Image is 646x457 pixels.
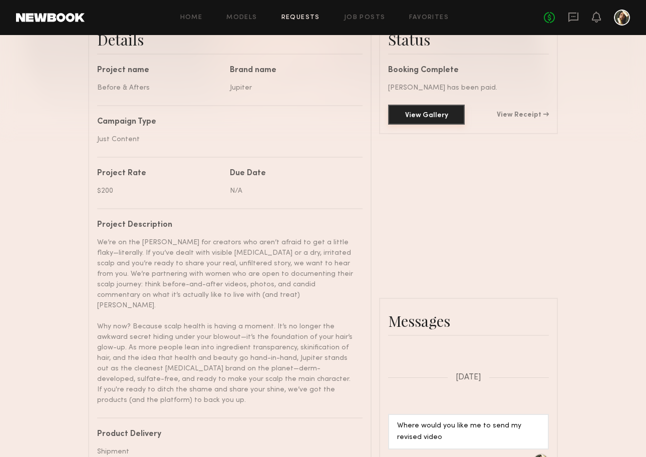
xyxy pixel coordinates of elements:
a: View Receipt [497,112,549,119]
div: Jupiter [230,83,355,93]
div: Booking Complete [388,67,549,75]
div: Details [97,30,363,50]
div: Where would you like me to send my revised video [397,420,540,443]
a: Home [180,15,203,21]
div: Status [388,30,549,50]
div: N/A [230,186,355,196]
a: Job Posts [344,15,386,21]
div: [PERSON_NAME] has been paid. [388,83,549,93]
a: Models [226,15,257,21]
div: Before & Afters [97,83,222,93]
div: Project Description [97,221,355,229]
span: [DATE] [456,373,481,382]
div: We’re on the [PERSON_NAME] for creators who aren’t afraid to get a little flaky—literally. If you... [97,237,355,405]
div: $200 [97,186,222,196]
div: Project Rate [97,170,222,178]
div: Shipment [97,446,355,457]
div: Product Delivery [97,430,355,438]
div: Campaign Type [97,118,355,126]
a: Favorites [409,15,449,21]
button: View Gallery [388,105,465,125]
div: Just Content [97,134,355,145]
div: Messages [388,311,549,331]
div: Due Date [230,170,355,178]
div: Project name [97,67,222,75]
a: Requests [281,15,320,21]
div: Brand name [230,67,355,75]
